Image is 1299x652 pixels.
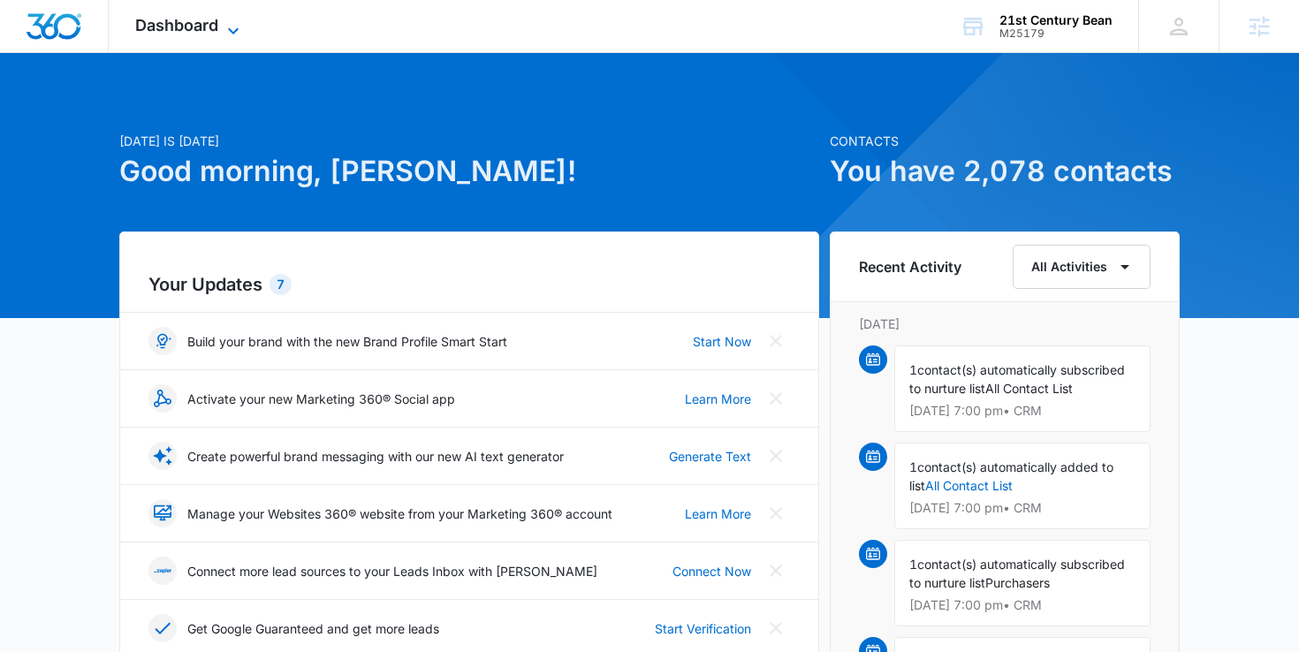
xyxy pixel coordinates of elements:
a: Start Now [693,332,751,351]
span: Dashboard [135,16,218,34]
p: Build your brand with the new Brand Profile Smart Start [187,332,507,351]
button: Close [762,384,790,413]
span: contact(s) automatically subscribed to nurture list [909,557,1125,590]
div: 7 [270,274,292,295]
p: [DATE] [859,315,1151,333]
span: 1 [909,459,917,474]
p: Get Google Guaranteed and get more leads [187,619,439,638]
a: Generate Text [669,447,751,466]
h1: Good morning, [PERSON_NAME]! [119,150,819,193]
p: [DATE] is [DATE] [119,132,819,150]
p: Activate your new Marketing 360® Social app [187,390,455,408]
div: account id [999,27,1113,40]
span: All Contact List [985,381,1073,396]
a: Start Verification [655,619,751,638]
h1: You have 2,078 contacts [830,150,1180,193]
a: All Contact List [925,478,1013,493]
span: contact(s) automatically subscribed to nurture list [909,362,1125,396]
button: Close [762,327,790,355]
button: All Activities [1013,245,1151,289]
p: [DATE] 7:00 pm • CRM [909,599,1136,611]
span: 1 [909,362,917,377]
a: Connect Now [672,562,751,580]
div: account name [999,13,1113,27]
p: Manage your Websites 360® website from your Marketing 360® account [187,504,612,523]
p: [DATE] 7:00 pm • CRM [909,405,1136,417]
p: Contacts [830,132,1180,150]
button: Close [762,557,790,585]
button: Close [762,442,790,470]
p: Connect more lead sources to your Leads Inbox with [PERSON_NAME] [187,562,597,580]
p: Create powerful brand messaging with our new AI text generator [187,447,564,466]
a: Learn More [685,390,751,408]
a: Learn More [685,504,751,523]
span: Purchasers [985,575,1050,590]
h2: Your Updates [148,271,790,298]
button: Close [762,499,790,527]
p: [DATE] 7:00 pm • CRM [909,502,1136,514]
span: contact(s) automatically added to list [909,459,1113,493]
span: 1 [909,557,917,572]
button: Close [762,614,790,642]
h6: Recent Activity [859,256,961,277]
